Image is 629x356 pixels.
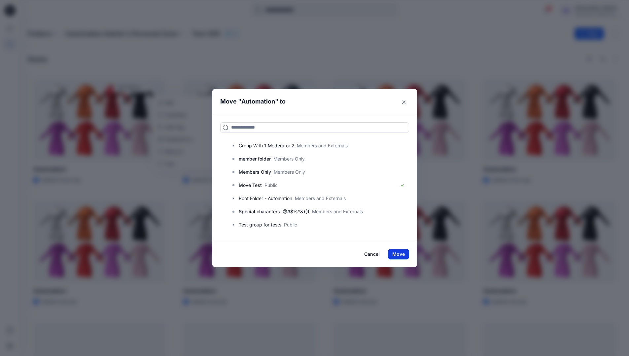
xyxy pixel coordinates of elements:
[212,89,407,114] header: Move " " to
[274,168,305,175] p: Members Only
[388,249,409,259] button: Move
[239,208,309,216] p: Special characters !@#$%^&*)(
[312,208,363,215] p: Members and Externals
[360,249,384,259] button: Cancel
[399,97,409,107] button: Close
[264,182,278,189] p: Public
[273,155,305,162] p: Members Only
[239,155,271,163] p: member folder
[239,181,262,189] p: Move Test
[241,97,275,106] p: Automation
[239,168,271,176] p: Members Only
